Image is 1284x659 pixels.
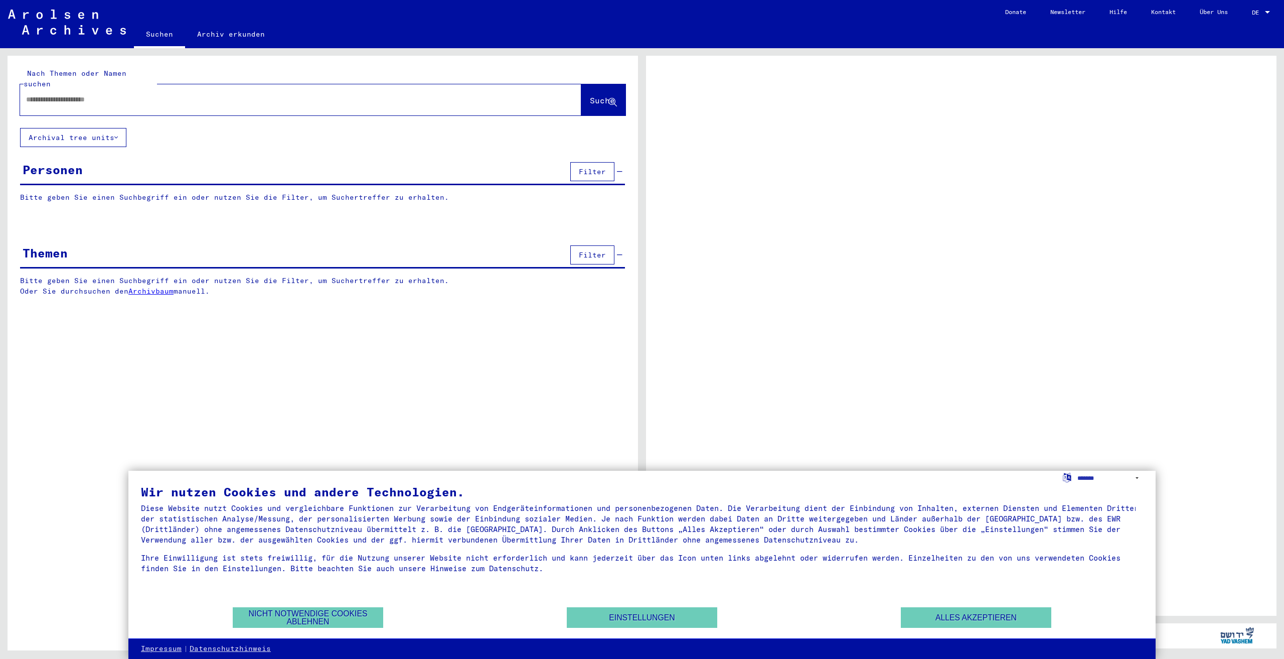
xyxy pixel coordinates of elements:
span: DE [1252,9,1263,16]
div: Ihre Einwilligung ist stets freiwillig, für die Nutzung unserer Website nicht erforderlich und ka... [141,553,1143,574]
button: Filter [570,245,614,265]
button: Nicht notwendige Cookies ablehnen [233,607,383,628]
img: Arolsen_neg.svg [8,10,126,35]
p: Bitte geben Sie einen Suchbegriff ein oder nutzen Sie die Filter, um Suchertreffer zu erhalten. O... [20,276,625,297]
a: Suchen [134,22,185,48]
label: Sprache auswählen [1062,472,1072,482]
div: Themen [23,244,68,262]
p: Bitte geben Sie einen Suchbegriff ein oder nutzen Sie die Filter, um Suchertreffer zu erhalten. [20,192,625,203]
a: Archivbaum [128,287,174,296]
a: Datenschutzhinweis [190,644,271,654]
img: yv_logo.png [1218,623,1256,648]
span: Filter [579,250,606,259]
span: Suche [590,95,615,105]
a: Archiv erkunden [185,22,277,46]
button: Suche [581,84,625,115]
a: Impressum [141,644,182,654]
div: Personen [23,161,83,179]
button: Archival tree units [20,128,126,147]
mat-label: Nach Themen oder Namen suchen [24,69,126,88]
div: Diese Website nutzt Cookies und vergleichbare Funktionen zur Verarbeitung von Endgeräteinformatio... [141,503,1143,545]
button: Alles akzeptieren [901,607,1051,628]
span: Filter [579,167,606,176]
button: Einstellungen [567,607,717,628]
select: Sprache auswählen [1077,471,1143,485]
div: Wir nutzen Cookies und andere Technologien. [141,486,1143,498]
button: Filter [570,162,614,181]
